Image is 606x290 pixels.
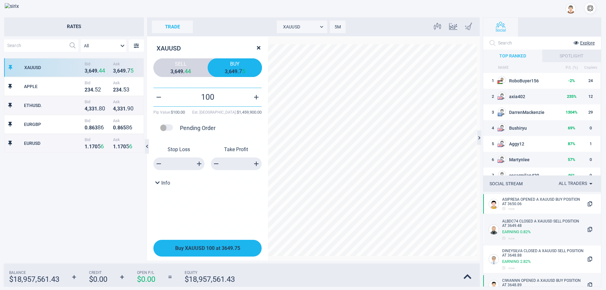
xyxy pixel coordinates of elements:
strong: 1 [94,106,97,112]
td: 0 [581,120,600,136]
div: XAUUSD [277,21,327,33]
strong: 4 [90,87,93,93]
strong: 1 [85,144,87,150]
span: Bid [85,118,110,123]
strong: 6 [120,125,123,131]
strong: 4 [177,68,180,74]
h2: Rates [4,17,144,36]
div: now [502,207,584,210]
th: Copiers [581,62,600,73]
h2: XAUUSD [153,42,262,52]
th: P/L (%) [562,62,581,73]
strong: $ 1,459,900.00 [237,110,262,115]
td: 6 [483,152,497,168]
td: 5 [483,136,497,152]
span: Buy XAUUSD 100 at 3649.75 [175,245,240,251]
strong: = [168,273,172,281]
strong: 7 [127,67,130,74]
strong: . [183,68,185,74]
td: RoboBuyer156 [497,73,562,89]
button: Buy XAUUSD 100 at 3649.75 [153,240,262,257]
strong: $ 18,957,561.43 [185,275,235,284]
strong: 3 [113,68,116,74]
p: Take Profit [211,146,262,152]
strong: 4 [119,87,122,93]
strong: 57 % [568,157,575,162]
td: 12 [581,89,600,104]
tr: 6GB flagMartynlee57%0 [483,152,600,168]
img: EU flag [497,175,502,180]
strong: 5 [130,67,134,74]
strong: 8 [89,125,92,131]
strong: 2 [113,87,116,93]
img: GB flag [497,144,502,147]
strong: 1304 % [566,110,578,115]
div: All traders [559,179,595,189]
strong: 0 [85,125,87,131]
strong: 4 [188,68,191,74]
strong: 0 [130,105,134,112]
span: Social [496,28,506,33]
strong: 4 [102,67,105,74]
strong: 0 [102,105,105,112]
strong: 4 [99,67,102,74]
tr: 1PS flagRoboBuyer156-2%24 [483,73,600,89]
div: Earning 0.82 % [502,229,584,234]
div: now [502,237,584,240]
input: Search [498,38,553,48]
button: Explore [569,38,595,48]
strong: 7 [120,144,123,150]
strong: 6 [101,124,104,131]
span: Pip Value : [153,110,185,115]
th: NAME [497,62,562,73]
td: 29 [581,104,600,120]
span: Info [161,180,170,186]
td: 0 [581,168,600,183]
img: US flag [497,96,502,100]
td: 1 [581,136,600,152]
td: 4 [483,120,497,136]
strong: 3 [85,68,87,74]
span: Bid [85,137,110,142]
strong: 3 [87,87,90,93]
div: Earning 2.82 % [502,259,584,264]
strong: 5 [95,86,98,93]
strong: + [72,273,76,281]
span: Sell [158,61,203,67]
strong: . [116,125,117,131]
strong: 46 % [568,173,575,178]
img: PS flag [497,80,502,84]
strong: 9 [180,68,183,74]
strong: 3 [225,68,228,74]
div: ALBDC74 CLOSED A XAUUSD SELL POSITION At 3649.48 [502,219,584,236]
strong: + [120,273,124,281]
strong: 6 [89,68,92,74]
div: 5M [330,21,346,33]
strong: 3 [117,106,120,112]
span: Ask [113,62,138,66]
div: trade [152,21,193,33]
strong: , [228,68,229,74]
div: ciwannn OPENED A XAUUSD BUY POSITION AT 3648.89 [502,278,584,287]
strong: 7 [239,68,242,74]
div: open your profile [566,3,576,14]
strong: 1 [89,144,92,150]
strong: 8 [126,124,129,131]
strong: . [126,68,127,74]
img: GB flag [497,159,502,163]
strong: 4 [185,68,188,74]
strong: $ 0.00 [137,275,155,284]
button: Info [153,180,172,186]
span: Bid [85,80,110,85]
strong: 7 [92,144,95,150]
strong: . [122,87,123,93]
td: DarrenMackenzie [497,104,562,120]
strong: 9 [94,68,97,74]
span: Balance [9,270,59,275]
strong: 1 [123,106,126,112]
strong: . [126,106,127,112]
strong: 4 [85,106,87,112]
span: Ask [113,137,138,142]
strong: 3 [126,86,129,93]
strong: 2 [98,86,101,93]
